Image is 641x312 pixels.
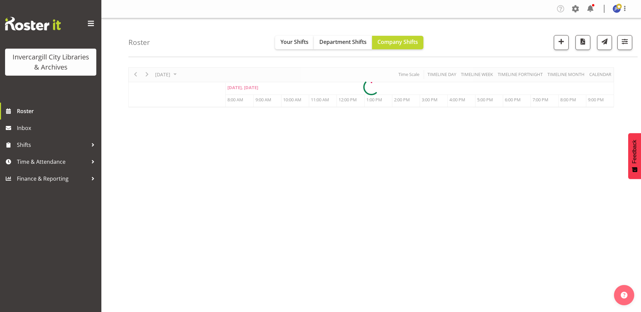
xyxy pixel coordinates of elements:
[597,35,612,50] button: Send a list of all shifts for the selected filtered period to all rostered employees.
[275,36,314,49] button: Your Shifts
[128,67,614,107] div: Timeline Day of September 24, 2025
[372,36,423,49] button: Company Shifts
[632,140,638,163] span: Feedback
[319,38,367,46] span: Department Shifts
[17,157,88,167] span: Time & Attendance
[575,35,590,50] button: Download a PDF of the roster for the current day
[17,123,98,133] span: Inbox
[554,35,569,50] button: Add a new shift
[621,292,627,298] img: help-xxl-2.png
[314,36,372,49] button: Department Shifts
[17,140,88,150] span: Shifts
[280,38,309,46] span: Your Shifts
[617,35,632,50] button: Filter Shifts
[613,5,621,13] img: jillian-hunter11667.jpg
[128,38,150,46] h4: Roster
[5,17,61,30] img: Rosterit website logo
[377,38,418,46] span: Company Shifts
[17,174,88,184] span: Finance & Reporting
[12,52,90,72] div: Invercargill City Libraries & Archives
[628,133,641,179] button: Feedback - Show survey
[17,106,98,116] span: Roster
